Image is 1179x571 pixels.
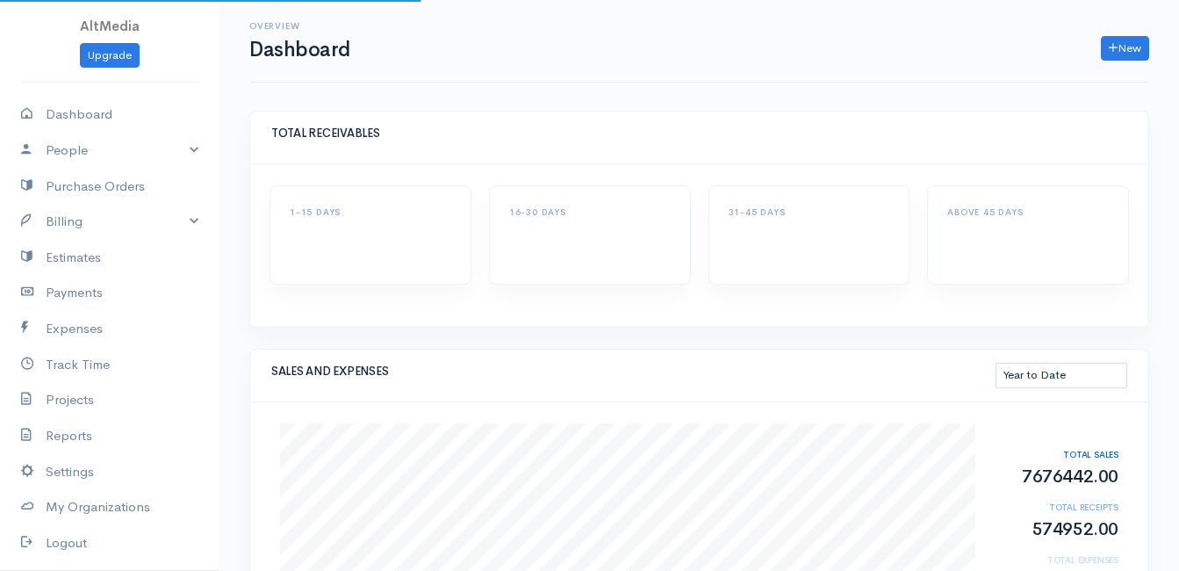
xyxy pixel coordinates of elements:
h2: 7676442.00 [994,467,1119,487]
h6: 31-45 DAYS [729,207,890,217]
h2: 574952.00 [994,520,1119,539]
h1: Dashboard [249,39,350,61]
h6: Overview [249,21,350,31]
h6: ABOVE 45 DAYS [947,207,1109,217]
h6: 1-15 DAYS [290,207,451,217]
span: AltMedia [80,18,140,34]
h6: TOTAL EXPENSES [994,555,1119,565]
h6: TOTAL SALES [994,450,1119,459]
h6: 16-30 DAYS [509,207,671,217]
a: New [1101,36,1149,61]
h5: SALES AND EXPENSES [271,365,996,378]
a: Upgrade [80,43,140,69]
h6: TOTAL RECEIPTS [994,502,1119,512]
h5: TOTAL RECEIVABLES [271,127,1127,140]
